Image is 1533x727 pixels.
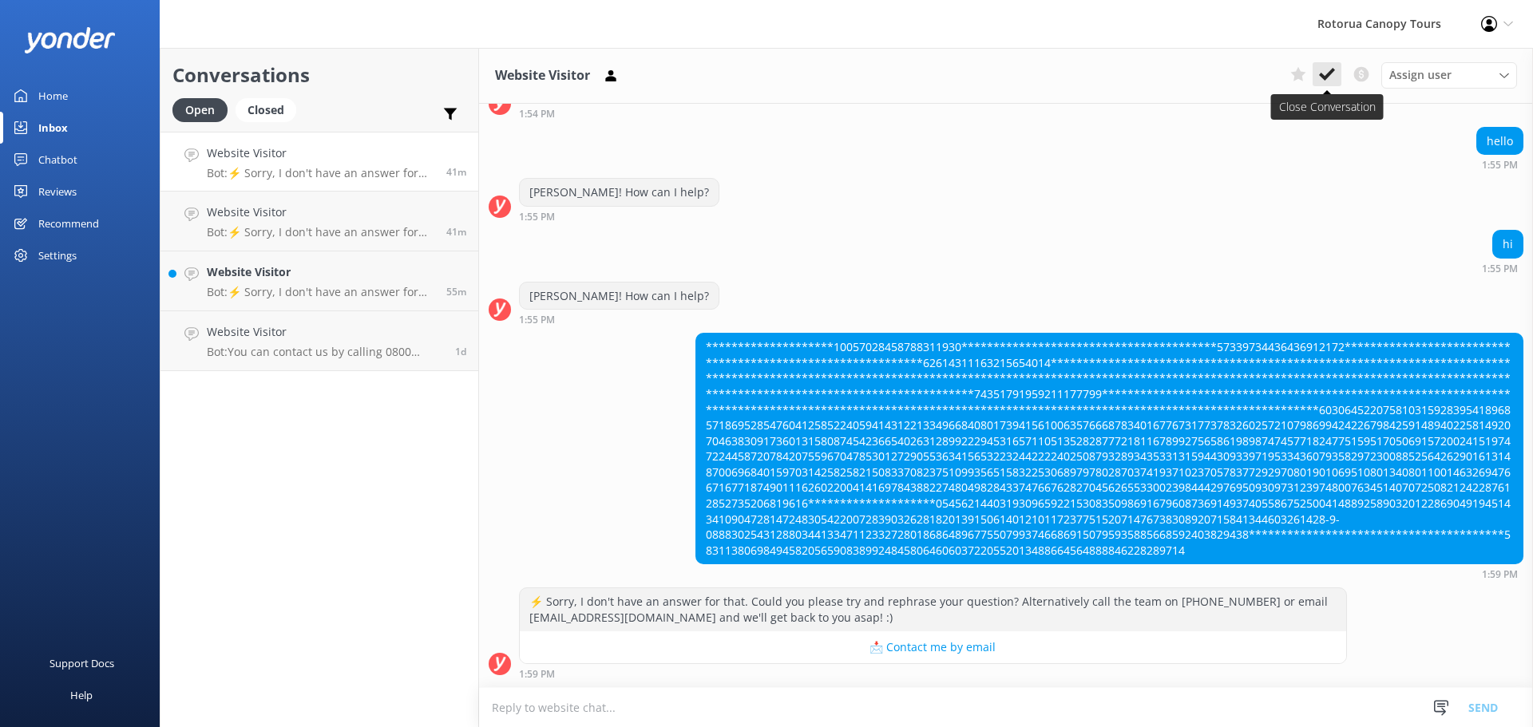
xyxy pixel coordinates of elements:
[1482,263,1523,274] div: Oct 07 2025 01:55pm (UTC +13:00) Pacific/Auckland
[160,311,478,371] a: Website VisitorBot:You can contact us by calling 0800 CANOPY (226679) toll-free within [GEOGRAPHI...
[207,285,434,299] p: Bot: ⚡ Sorry, I don't have an answer for that. Could you please try and rephrase your question? A...
[38,176,77,207] div: Reviews
[519,108,1347,119] div: Oct 07 2025 01:54pm (UTC +13:00) Pacific/Auckland
[1482,160,1518,170] strong: 1:55 PM
[519,670,555,679] strong: 1:59 PM
[38,144,77,176] div: Chatbot
[446,285,466,298] span: Oct 07 2025 01:44pm (UTC +13:00) Pacific/Auckland
[695,568,1523,579] div: Oct 07 2025 01:59pm (UTC +13:00) Pacific/Auckland
[38,112,68,144] div: Inbox
[172,98,228,122] div: Open
[1482,264,1518,274] strong: 1:55 PM
[519,109,555,119] strong: 1:54 PM
[1482,570,1518,579] strong: 1:59 PM
[455,345,466,358] span: Oct 05 2025 07:01pm (UTC +13:00) Pacific/Auckland
[207,144,434,162] h4: Website Visitor
[520,179,719,206] div: [PERSON_NAME]! How can I help?
[520,283,719,310] div: [PERSON_NAME]! How can I help?
[1477,128,1523,155] div: hello
[520,631,1346,663] button: 📩 Contact me by email
[38,80,68,112] div: Home
[50,647,114,679] div: Support Docs
[172,101,236,118] a: Open
[207,166,434,180] p: Bot: ⚡ Sorry, I don't have an answer for that. Could you please try and rephrase your question? A...
[519,668,1347,679] div: Oct 07 2025 01:59pm (UTC +13:00) Pacific/Auckland
[207,323,443,341] h4: Website Visitor
[446,165,466,179] span: Oct 07 2025 01:59pm (UTC +13:00) Pacific/Auckland
[160,192,478,251] a: Website VisitorBot:⚡ Sorry, I don't have an answer for that. Could you please try and rephrase yo...
[172,60,466,90] h2: Conversations
[446,225,466,239] span: Oct 07 2025 01:59pm (UTC +13:00) Pacific/Auckland
[519,314,719,325] div: Oct 07 2025 01:55pm (UTC +13:00) Pacific/Auckland
[495,65,590,86] h3: Website Visitor
[1476,159,1523,170] div: Oct 07 2025 01:55pm (UTC +13:00) Pacific/Auckland
[1493,231,1523,258] div: hi
[160,251,478,311] a: Website VisitorBot:⚡ Sorry, I don't have an answer for that. Could you please try and rephrase yo...
[38,207,99,239] div: Recommend
[207,345,443,359] p: Bot: You can contact us by calling 0800 CANOPY (226679) toll-free within [GEOGRAPHIC_DATA] or [PH...
[1381,62,1517,88] div: Assign User
[519,315,555,325] strong: 1:55 PM
[160,132,478,192] a: Website VisitorBot:⚡ Sorry, I don't have an answer for that. Could you please try and rephrase yo...
[236,101,304,118] a: Closed
[236,98,296,122] div: Closed
[207,263,434,281] h4: Website Visitor
[1389,66,1452,84] span: Assign user
[70,679,93,711] div: Help
[519,211,719,222] div: Oct 07 2025 01:55pm (UTC +13:00) Pacific/Auckland
[519,212,555,222] strong: 1:55 PM
[520,588,1346,630] div: ⚡ Sorry, I don't have an answer for that. Could you please try and rephrase your question? Altern...
[207,203,434,221] h4: Website Visitor
[38,239,77,271] div: Settings
[207,225,434,239] p: Bot: ⚡ Sorry, I don't have an answer for that. Could you please try and rephrase your question? A...
[24,27,116,53] img: yonder-white-logo.png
